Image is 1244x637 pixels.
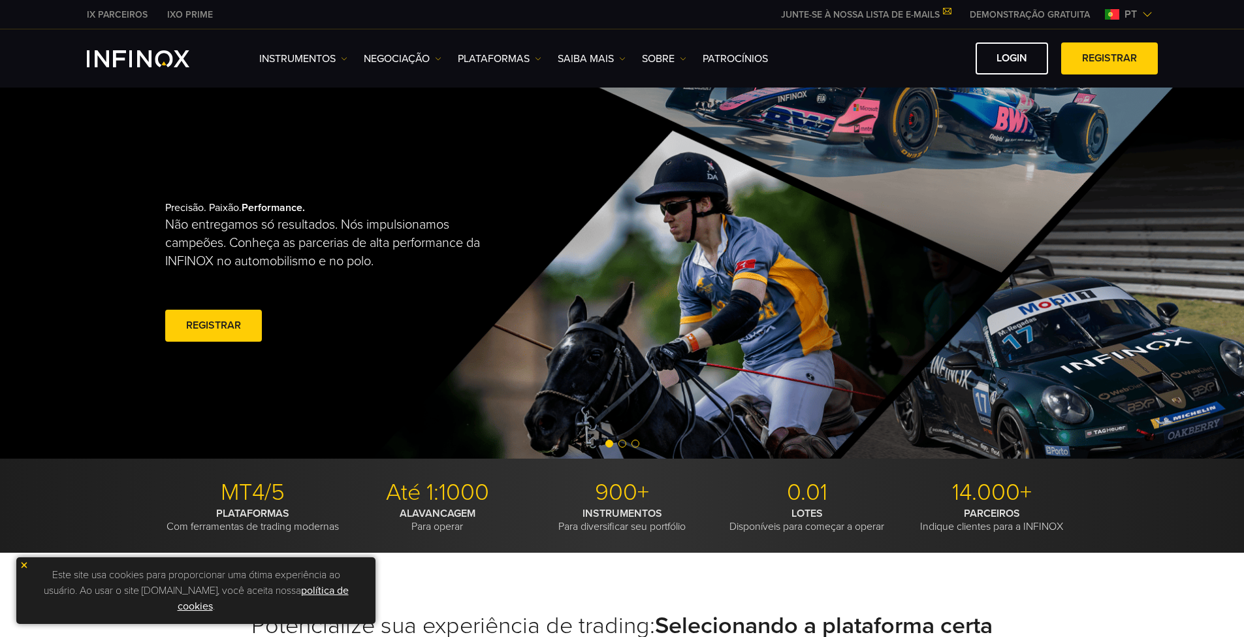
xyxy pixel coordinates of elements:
p: 0.01 [720,478,895,507]
a: INFINOX MENU [960,8,1100,22]
p: 900+ [535,478,710,507]
span: Go to slide 3 [631,440,639,448]
strong: Performance. [242,201,305,214]
strong: PARCEIROS [964,507,1020,520]
a: INFINOX Logo [87,50,220,67]
a: SOBRE [642,51,686,67]
strong: INSTRUMENTOS [582,507,662,520]
strong: LOTES [791,507,823,520]
span: Go to slide 1 [605,440,613,448]
a: JUNTE-SE À NOSSA LISTA DE E-MAILS [771,9,960,20]
span: Go to slide 2 [618,440,626,448]
img: yellow close icon [20,561,29,570]
a: Saiba mais [558,51,626,67]
a: INFINOX [77,8,157,22]
span: pt [1119,7,1142,22]
a: Login [976,42,1048,74]
p: Não entregamos só resultados. Nós impulsionamos campeões. Conheça as parcerias de alta performanc... [165,216,494,270]
p: Indique clientes para a INFINOX [904,507,1079,533]
a: Instrumentos [259,51,347,67]
a: NEGOCIAÇÃO [364,51,441,67]
a: Registrar [165,310,262,342]
p: Para diversificar seu portfólio [535,507,710,533]
a: PLATAFORMAS [458,51,541,67]
p: Para operar [350,507,525,533]
p: MT4/5 [165,478,340,507]
p: 14.000+ [904,478,1079,507]
a: INFINOX [157,8,223,22]
p: Com ferramentas de trading modernas [165,507,340,533]
p: Este site usa cookies para proporcionar uma ótima experiência ao usuário. Ao usar o site [DOMAIN_... [23,564,369,617]
p: Disponíveis para começar a operar [720,507,895,533]
strong: ALAVANCAGEM [400,507,475,520]
div: Precisão. Paixão. [165,180,577,366]
p: Até 1:1000 [350,478,525,507]
a: Registrar [1061,42,1158,74]
a: Patrocínios [703,51,768,67]
strong: PLATAFORMAS [216,507,289,520]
